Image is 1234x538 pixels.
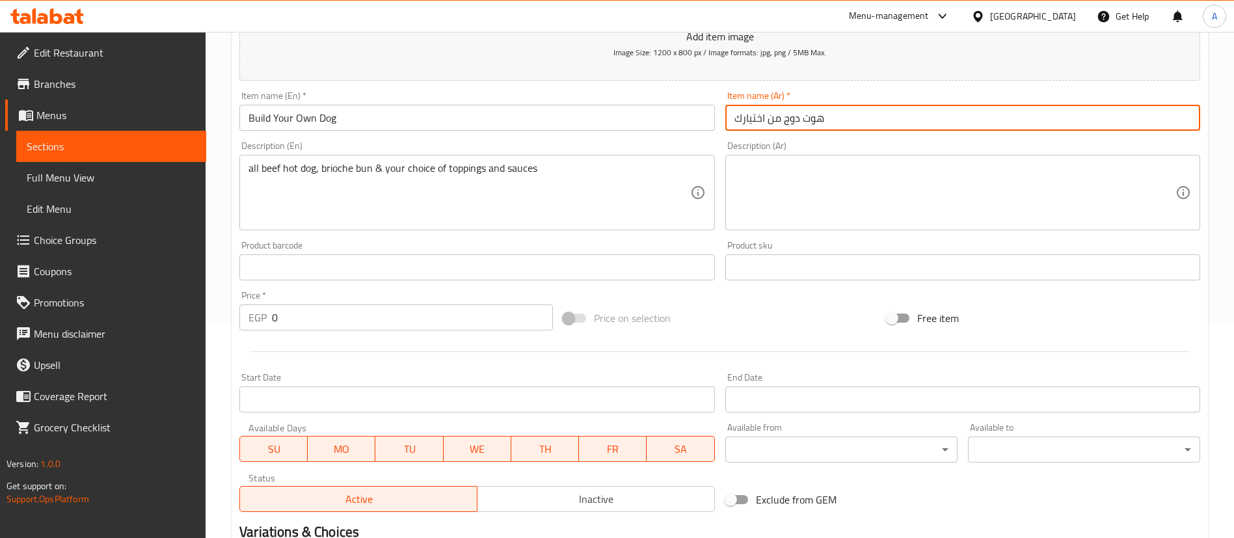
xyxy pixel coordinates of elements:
span: SA [652,440,709,459]
p: Add item image [260,29,1180,44]
span: Promotions [34,295,196,310]
a: Promotions [5,287,206,318]
input: Please enter product sku [725,254,1200,280]
span: A [1212,9,1217,23]
a: Branches [5,68,206,100]
span: Edit Restaurant [34,45,196,61]
button: WE [444,436,511,462]
span: Price on selection [594,310,671,326]
span: Exclude from GEM [756,492,837,507]
div: ​ [968,437,1200,463]
button: SU [239,436,308,462]
a: Choice Groups [5,224,206,256]
a: Upsell [5,349,206,381]
div: ​ [725,437,958,463]
span: Edit Menu [27,201,196,217]
a: Grocery Checklist [5,412,206,443]
a: Menus [5,100,206,131]
p: EGP [248,310,267,325]
span: Inactive [483,490,710,509]
span: Image Size: 1200 x 800 px / Image formats: jpg, png / 5MB Max. [613,45,826,60]
span: WE [449,440,506,459]
button: SA [647,436,714,462]
span: Version: [7,455,38,472]
span: Choice Groups [34,232,196,248]
span: TH [516,440,574,459]
input: Enter name En [239,105,714,131]
span: Menus [36,107,196,123]
a: Edit Menu [16,193,206,224]
input: Please enter product barcode [239,254,714,280]
span: MO [313,440,370,459]
span: 1.0.0 [40,455,60,472]
a: Coupons [5,256,206,287]
span: Active [245,490,472,509]
span: FR [584,440,641,459]
div: [GEOGRAPHIC_DATA] [990,9,1076,23]
span: Coupons [34,263,196,279]
button: MO [308,436,375,462]
div: Menu-management [849,8,929,24]
span: Full Menu View [27,170,196,185]
a: Full Menu View [16,162,206,193]
span: Get support on: [7,477,66,494]
button: Inactive [477,486,715,512]
a: Coverage Report [5,381,206,412]
button: Active [239,486,477,512]
button: TU [375,436,443,462]
button: TH [511,436,579,462]
a: Sections [16,131,206,162]
span: SU [245,440,302,459]
a: Menu disclaimer [5,318,206,349]
span: Grocery Checklist [34,420,196,435]
span: Menu disclaimer [34,326,196,342]
input: Please enter price [272,304,553,330]
a: Support.OpsPlatform [7,491,89,507]
span: Coverage Report [34,388,196,404]
button: FR [579,436,647,462]
span: Upsell [34,357,196,373]
span: Free item [917,310,959,326]
input: Enter name Ar [725,105,1200,131]
span: TU [381,440,438,459]
span: Branches [34,76,196,92]
a: Edit Restaurant [5,37,206,68]
textarea: all beef hot dog, brioche bun & your choice of toppings and sauces [248,162,690,224]
span: Sections [27,139,196,154]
